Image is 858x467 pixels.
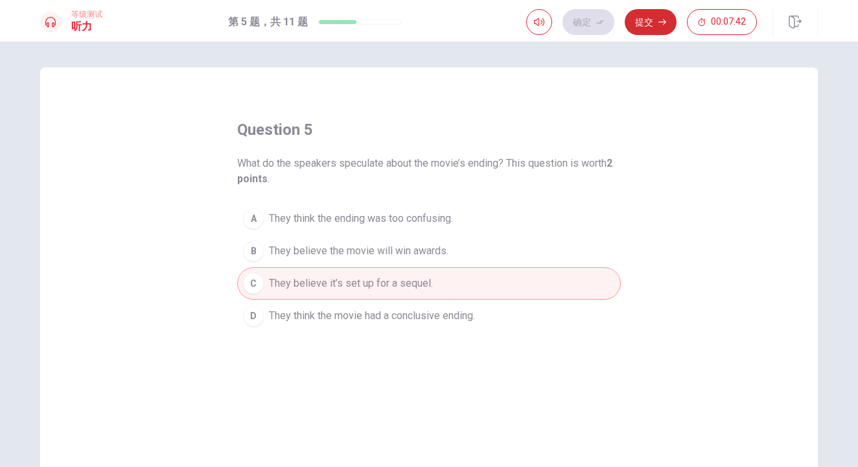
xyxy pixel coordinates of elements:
span: 等级测试 [71,10,102,19]
span: They believe it’s set up for a sequel. [269,276,433,291]
span: They think the ending was too confusing. [269,211,453,226]
span: They believe the movie will win awards. [269,243,448,259]
button: DThey think the movie had a conclusive ending. [237,300,621,332]
h4: question 5 [237,119,313,140]
div: C [243,273,264,294]
h1: 听力 [71,19,102,34]
button: BThey believe the movie will win awards. [237,235,621,267]
button: AThey think the ending was too confusing. [237,202,621,235]
span: 00:07:42 [711,17,746,27]
button: 00:07:42 [687,9,757,35]
span: What do the speakers speculate about the movie’s ending? This question is worth . [237,156,621,187]
button: 提交 [625,9,677,35]
h1: 第 5 题，共 11 题 [228,14,308,30]
span: They think the movie had a conclusive ending. [269,308,475,324]
div: A [243,208,264,229]
div: B [243,241,264,261]
button: CThey believe it’s set up for a sequel. [237,267,621,300]
div: D [243,305,264,326]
